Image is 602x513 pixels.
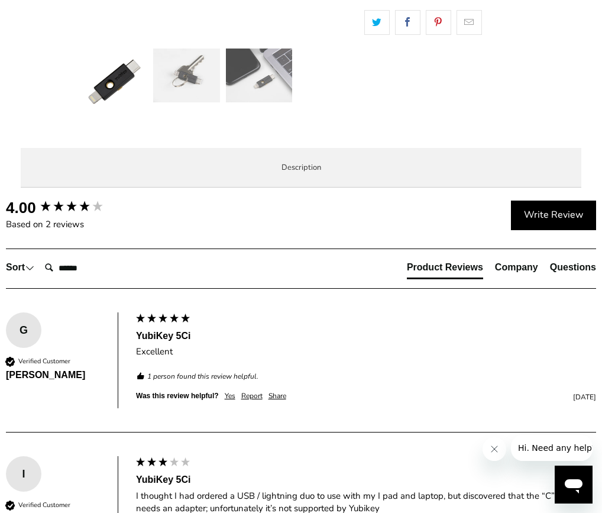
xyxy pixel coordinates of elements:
[495,261,538,274] div: Company
[6,369,106,382] div: [PERSON_NAME]
[6,197,36,218] div: 4.00
[154,49,220,102] img: YubiKey 5Ci - Trust Panda
[268,391,286,401] div: Share
[426,10,451,35] a: Share this on Pinterest
[136,391,219,401] div: Was this review helpful?
[6,321,41,339] div: G
[483,437,506,461] iframe: Close message
[364,56,581,96] iframe: Reviews Widget
[292,392,596,402] div: [DATE]
[6,218,130,231] div: Based on 2 reviews
[7,8,85,18] span: Hi. Need any help?
[147,372,258,382] em: 1 person found this review helpful.
[511,435,593,461] iframe: Message from company
[82,49,148,115] img: YubiKey 5Ci - Trust Panda
[6,261,34,274] div: Sort
[6,465,41,483] div: I
[136,346,596,358] div: Excellent
[550,261,596,274] div: Questions
[511,201,596,230] div: Write Review
[136,473,596,486] div: YubiKey 5Ci
[135,456,191,470] div: 3 star rating
[39,199,104,215] div: 4.00 star rating
[21,148,581,188] label: Description
[407,261,483,274] div: Product Reviews
[18,501,70,509] div: Verified Customer
[136,330,596,343] div: YubiKey 5Ci
[18,357,70,366] div: Verified Customer
[225,391,235,401] div: Yes
[555,466,593,504] iframe: Button to launch messaging window
[6,197,130,218] div: Overall product rating out of 5: 4.00
[226,49,292,102] img: YubiKey 5Ci - Trust Panda
[135,312,191,327] div: 5 star rating
[395,10,420,35] a: Share this on Facebook
[457,10,482,35] a: Email this to a friend
[40,256,135,280] input: Search
[241,391,263,401] div: Report
[364,10,390,35] a: Share this on Twitter
[407,261,596,285] div: Reviews Tabs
